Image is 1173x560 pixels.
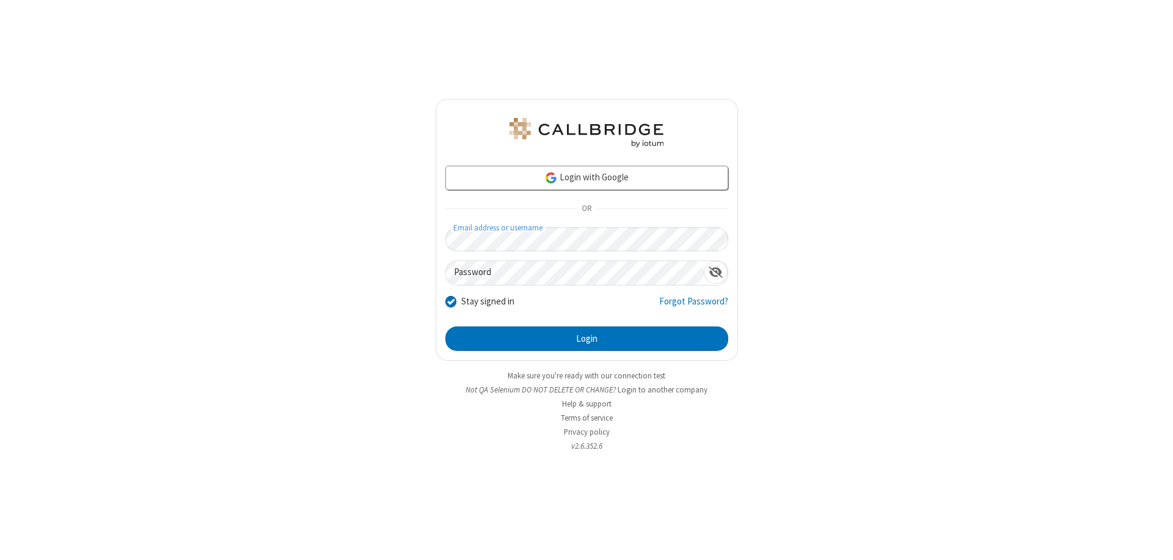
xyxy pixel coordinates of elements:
input: Email address or username [445,227,728,251]
li: Not QA Selenium DO NOT DELETE OR CHANGE? [436,384,738,396]
div: Show password [704,261,728,284]
a: Help & support [562,399,612,409]
span: OR [577,201,596,218]
a: Login with Google [445,166,728,190]
img: google-icon.png [544,171,558,185]
button: Login [445,326,728,351]
input: Password [446,261,704,285]
a: Make sure you're ready with our connection test [508,370,665,381]
a: Terms of service [561,413,613,423]
a: Forgot Password? [659,295,728,318]
img: QA Selenium DO NOT DELETE OR CHANGE [507,118,666,147]
button: Login to another company [618,384,707,396]
li: v2.6.352.6 [436,440,738,452]
label: Stay signed in [461,295,514,309]
a: Privacy policy [564,427,610,437]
